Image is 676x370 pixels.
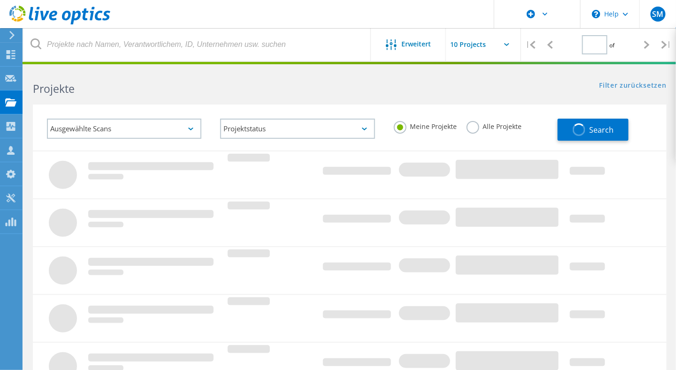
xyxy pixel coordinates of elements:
[9,20,110,26] a: Live Optics Dashboard
[47,119,201,139] div: Ausgewählte Scans
[23,28,371,61] input: Projekte nach Namen, Verantwortlichem, ID, Unternehmen usw. suchen
[610,41,615,49] span: of
[558,119,629,141] button: Search
[220,119,375,139] div: Projektstatus
[599,82,667,90] a: Filter zurücksetzen
[521,28,540,61] div: |
[652,10,663,18] span: SM
[657,28,676,61] div: |
[33,81,75,96] b: Projekte
[589,125,614,135] span: Search
[394,121,457,130] label: Meine Projekte
[592,10,600,18] svg: \n
[401,41,431,47] span: Erweitert
[467,121,522,130] label: Alle Projekte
